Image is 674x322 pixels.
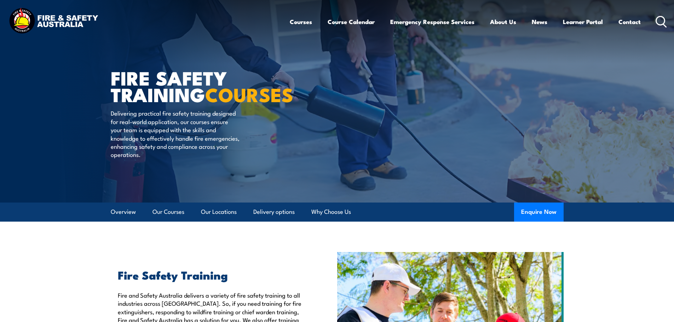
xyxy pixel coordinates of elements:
[328,12,375,31] a: Course Calendar
[563,12,603,31] a: Learner Portal
[111,109,240,158] p: Delivering practical fire safety training designed for real-world application, our courses ensure...
[290,12,312,31] a: Courses
[253,203,295,221] a: Delivery options
[152,203,184,221] a: Our Courses
[118,270,305,280] h2: Fire Safety Training
[514,203,564,222] button: Enquire Now
[490,12,516,31] a: About Us
[111,69,286,102] h1: FIRE SAFETY TRAINING
[111,203,136,221] a: Overview
[311,203,351,221] a: Why Choose Us
[390,12,474,31] a: Emergency Response Services
[532,12,547,31] a: News
[618,12,641,31] a: Contact
[205,79,293,109] strong: COURSES
[201,203,237,221] a: Our Locations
